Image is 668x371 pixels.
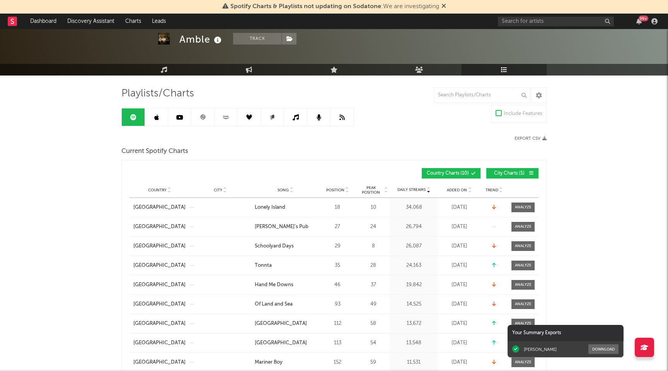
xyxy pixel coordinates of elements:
[491,171,527,176] span: City Charts ( 5 )
[588,344,619,354] button: Download
[440,339,479,347] div: [DATE]
[392,301,436,308] div: 14,525
[434,88,530,103] input: Search Playlists/Charts
[255,339,316,347] a: [GEOGRAPHIC_DATA]
[147,14,171,29] a: Leads
[392,242,436,250] div: 26,087
[255,262,272,270] div: Tonnta
[359,281,388,289] div: 37
[255,301,316,308] a: Of Land and Sea
[440,204,479,211] div: [DATE]
[255,339,307,347] div: [GEOGRAPHIC_DATA]
[320,204,355,211] div: 18
[440,359,479,366] div: [DATE]
[320,262,355,270] div: 35
[121,89,194,98] span: Playlists/Charts
[359,339,388,347] div: 54
[230,3,381,10] span: Spotify Charts & Playlists not updating on Sodatone
[255,359,316,366] a: Mariner Boy
[440,320,479,328] div: [DATE]
[504,109,542,119] div: Include Features
[359,242,388,250] div: 8
[440,281,479,289] div: [DATE]
[392,223,436,231] div: 26,794
[62,14,120,29] a: Discovery Assistant
[255,281,316,289] a: Hand Me Downs
[255,242,316,250] a: Schoolyard Days
[515,136,547,141] button: Export CSV
[230,3,439,10] span: : We are investigating
[326,188,344,192] span: Position
[133,223,186,231] a: [GEOGRAPHIC_DATA]
[441,3,446,10] span: Dismiss
[120,14,147,29] a: Charts
[359,262,388,270] div: 28
[255,281,293,289] div: Hand Me Downs
[133,242,186,250] a: [GEOGRAPHIC_DATA]
[255,320,316,328] a: [GEOGRAPHIC_DATA]
[440,242,479,250] div: [DATE]
[320,301,355,308] div: 93
[255,204,285,211] div: Lonely Island
[255,242,294,250] div: Schoolyard Days
[320,223,355,231] div: 27
[486,188,498,192] span: Trend
[392,281,436,289] div: 19,842
[278,188,289,192] span: Song
[214,188,222,192] span: City
[359,223,388,231] div: 24
[636,18,642,24] button: 99+
[359,204,388,211] div: 10
[447,188,467,192] span: Added On
[133,204,186,211] a: [GEOGRAPHIC_DATA]
[359,185,383,195] span: Peak Position
[359,320,388,328] div: 58
[255,204,316,211] a: Lonely Island
[639,15,648,21] div: 99 +
[486,168,538,179] button: City Charts(5)
[524,347,557,352] div: [PERSON_NAME]
[121,147,188,156] span: Current Spotify Charts
[320,359,355,366] div: 152
[392,359,436,366] div: 11,531
[392,339,436,347] div: 13,548
[320,281,355,289] div: 46
[397,187,426,193] span: Daily Streams
[392,320,436,328] div: 13,672
[255,262,316,270] a: Tonnta
[320,242,355,250] div: 29
[392,262,436,270] div: 24,163
[133,339,186,347] a: [GEOGRAPHIC_DATA]
[233,33,281,45] button: Track
[440,262,479,270] div: [DATE]
[508,325,624,341] div: Your Summary Exports
[255,223,308,231] div: [PERSON_NAME]'s Pub
[359,301,388,308] div: 49
[25,14,62,29] a: Dashboard
[392,204,436,211] div: 34,068
[255,359,283,366] div: Mariner Boy
[179,33,223,46] div: Amble
[148,188,167,192] span: Country
[498,17,614,26] input: Search for artists
[427,171,469,176] span: Country Charts ( 10 )
[440,301,479,308] div: [DATE]
[320,320,355,328] div: 112
[133,281,186,289] a: [GEOGRAPHIC_DATA]
[255,320,307,328] div: [GEOGRAPHIC_DATA]
[422,168,481,179] button: Country Charts(10)
[133,262,186,270] a: [GEOGRAPHIC_DATA]
[255,223,316,231] a: [PERSON_NAME]'s Pub
[133,320,186,328] a: [GEOGRAPHIC_DATA]
[359,359,388,366] div: 59
[133,301,186,308] a: [GEOGRAPHIC_DATA]
[255,301,293,308] div: Of Land and Sea
[133,359,186,366] div: [GEOGRAPHIC_DATA]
